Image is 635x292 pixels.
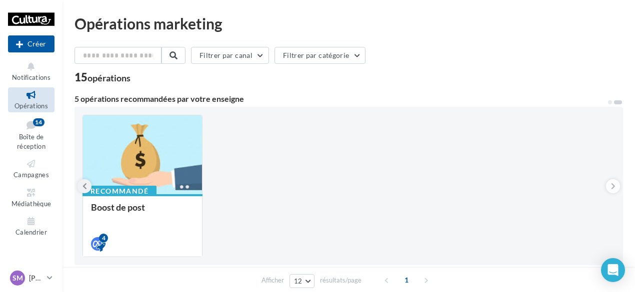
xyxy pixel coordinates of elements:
button: Filtrer par canal [191,47,269,64]
a: Campagnes [8,156,54,181]
span: SM [12,273,23,283]
span: 1 [398,272,414,288]
div: opérations [87,73,130,82]
span: Calendrier [15,228,47,236]
a: SM [PERSON_NAME] [PERSON_NAME] [8,269,54,288]
span: Opérations [14,102,48,110]
span: Notifications [12,73,50,81]
span: Campagnes [13,171,49,179]
button: 12 [289,274,315,288]
p: [PERSON_NAME] [PERSON_NAME] [29,273,43,283]
span: Boîte de réception [17,133,45,150]
a: Boîte de réception14 [8,116,54,153]
span: 12 [294,277,302,285]
button: Filtrer par catégorie [274,47,365,64]
a: Opérations [8,87,54,112]
div: Opérations marketing [74,16,623,31]
span: résultats/page [320,276,361,285]
div: 14 [33,118,44,126]
div: Boost de post [91,202,194,222]
div: Nouvelle campagne [8,35,54,52]
a: Calendrier [8,214,54,238]
div: Recommandé [82,186,156,197]
a: Médiathèque [8,185,54,210]
span: Afficher [261,276,284,285]
button: Notifications [8,59,54,83]
div: Open Intercom Messenger [601,258,625,282]
span: Médiathèque [11,200,51,208]
button: Créer [8,35,54,52]
div: 5 opérations recommandées par votre enseigne [74,95,607,103]
div: 4 [99,234,108,243]
div: 15 [74,72,130,83]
